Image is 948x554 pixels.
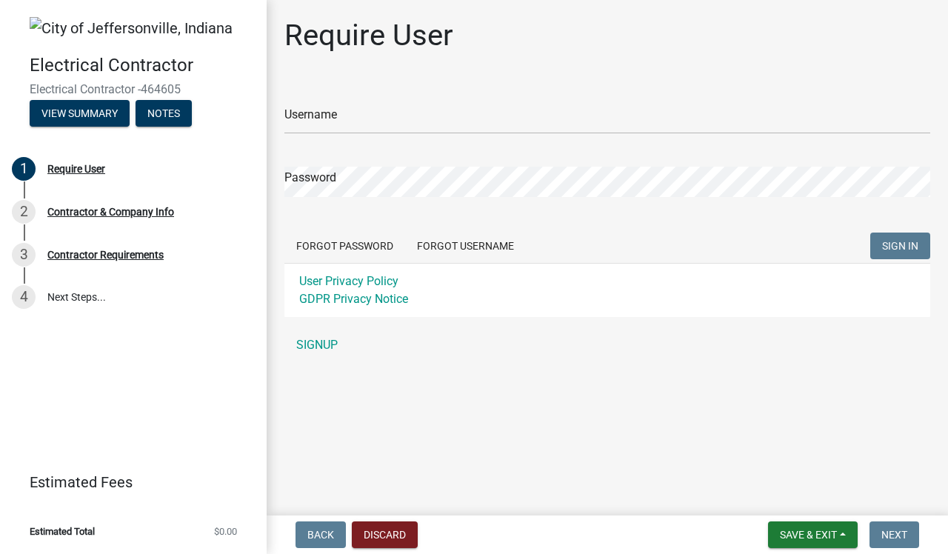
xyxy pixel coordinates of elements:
[30,108,130,120] wm-modal-confirm: Summary
[780,529,837,541] span: Save & Exit
[307,529,334,541] span: Back
[47,250,164,260] div: Contractor Requirements
[12,157,36,181] div: 1
[296,521,346,548] button: Back
[12,285,36,309] div: 4
[30,100,130,127] button: View Summary
[405,233,526,259] button: Forgot Username
[47,207,174,217] div: Contractor & Company Info
[47,164,105,174] div: Require User
[136,108,192,120] wm-modal-confirm: Notes
[214,527,237,536] span: $0.00
[12,200,36,224] div: 2
[882,240,918,252] span: SIGN IN
[768,521,858,548] button: Save & Exit
[284,233,405,259] button: Forgot Password
[30,55,255,76] h4: Electrical Contractor
[30,82,237,96] span: Electrical Contractor -464605
[352,521,418,548] button: Discard
[299,292,408,306] a: GDPR Privacy Notice
[881,529,907,541] span: Next
[30,527,95,536] span: Estimated Total
[12,243,36,267] div: 3
[284,18,453,53] h1: Require User
[136,100,192,127] button: Notes
[869,521,919,548] button: Next
[12,467,243,497] a: Estimated Fees
[284,330,930,360] a: SIGNUP
[870,233,930,259] button: SIGN IN
[299,274,398,288] a: User Privacy Policy
[30,17,233,39] img: City of Jeffersonville, Indiana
